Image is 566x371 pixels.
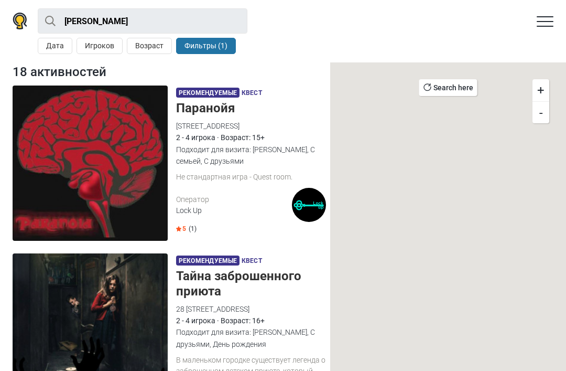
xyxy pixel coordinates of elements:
[176,132,326,143] div: 2 - 4 игрока · Возраст: 15+
[8,62,330,81] div: 18 активностей
[419,79,477,96] button: Search here
[127,38,172,54] button: Возраст
[176,269,326,299] h5: Тайна заброшенного приюта
[242,88,262,99] span: Квест
[176,194,292,205] div: Оператор
[13,86,168,241] img: Паранойя
[176,315,326,326] div: 2 - 4 игрока · Возраст: 16+
[176,205,292,216] div: Lock Up
[176,225,186,233] span: 5
[292,188,326,222] img: Lock Up
[176,326,326,350] div: Подходит для визита: [PERSON_NAME], С друзьями, День рождения
[38,38,72,54] button: Дата
[176,101,326,116] h5: Паранойя
[176,144,326,167] div: Подходит для визита: [PERSON_NAME], С семьей, С друзьями
[176,172,326,183] div: Не стандартная игра - Quest room.
[176,226,181,231] img: Star
[532,101,549,123] button: -
[532,79,549,101] button: +
[77,38,123,54] button: Игроков
[176,88,240,98] span: Рекомендуемые
[242,256,262,267] span: Квест
[176,38,236,54] button: Фильтры (1)
[189,225,197,233] span: (1)
[176,120,326,132] div: [STREET_ADDRESS]
[176,303,326,315] div: 28 [STREET_ADDRESS]
[176,256,240,266] span: Рекомендуемые
[13,13,27,29] img: Nowescape logo
[38,8,247,34] input: Попробуйте “Лондон”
